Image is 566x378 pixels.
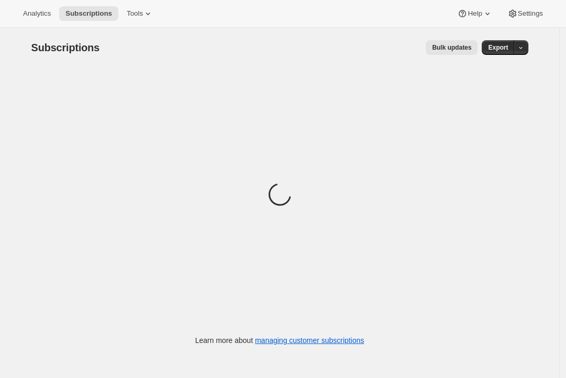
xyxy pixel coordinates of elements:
[255,336,364,345] a: managing customer subscriptions
[65,9,112,18] span: Subscriptions
[432,43,471,52] span: Bulk updates
[468,9,482,18] span: Help
[195,335,364,346] p: Learn more about
[127,9,143,18] span: Tools
[23,9,51,18] span: Analytics
[488,43,508,52] span: Export
[17,6,57,21] button: Analytics
[501,6,549,21] button: Settings
[482,40,514,55] button: Export
[518,9,543,18] span: Settings
[451,6,499,21] button: Help
[426,40,478,55] button: Bulk updates
[120,6,160,21] button: Tools
[59,6,118,21] button: Subscriptions
[31,42,100,53] span: Subscriptions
